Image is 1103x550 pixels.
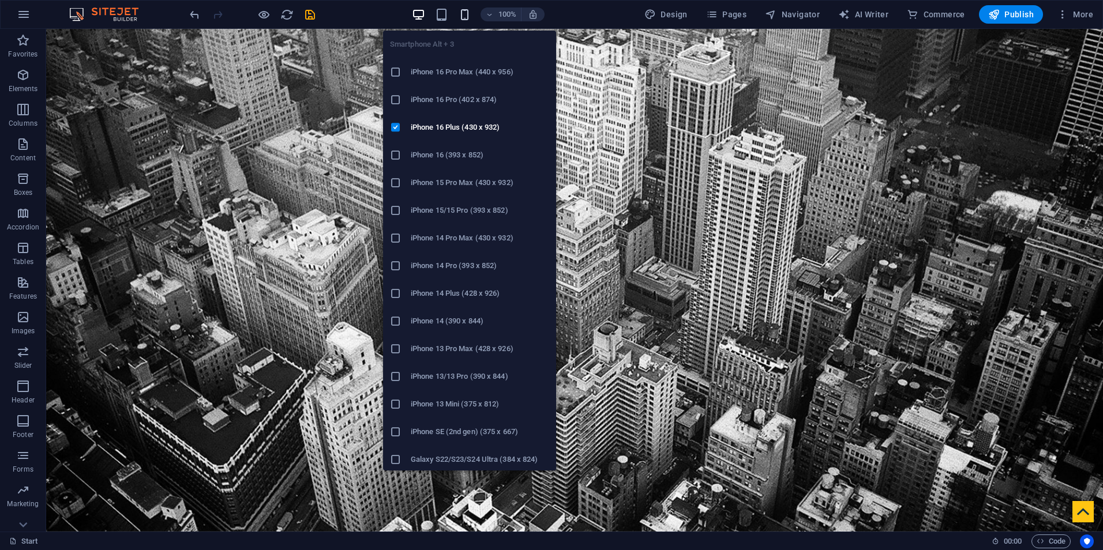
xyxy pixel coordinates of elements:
[7,223,39,232] p: Accordion
[411,370,549,383] h6: iPhone 13/13 Pro (390 x 844)
[411,204,549,217] h6: iPhone 15/15 Pro (393 x 852)
[1012,537,1014,545] span: :
[411,314,549,328] h6: iPhone 14 (390 x 844)
[14,188,33,197] p: Boxes
[411,176,549,190] h6: iPhone 15 Pro Max (430 x 932)
[411,93,549,107] h6: iPhone 16 Pro (402 x 874)
[838,9,888,20] span: AI Writer
[765,9,820,20] span: Navigator
[9,292,37,301] p: Features
[907,9,965,20] span: Commerce
[10,153,36,163] p: Content
[1080,534,1094,548] button: Usercentrics
[640,5,692,24] button: Design
[12,395,35,405] p: Header
[14,361,32,370] p: Slider
[188,8,201,21] i: Undo: Change languages (Ctrl+Z)
[303,7,317,21] button: save
[411,453,549,466] h6: Galaxy S22/S23/S24 Ultra (384 x 824)
[411,148,549,162] h6: iPhone 16 (393 x 852)
[9,534,38,548] a: Click to cancel selection. Double-click to open Pages
[834,5,893,24] button: AI Writer
[1052,5,1098,24] button: More
[411,65,549,79] h6: iPhone 16 Pro Max (440 x 956)
[411,287,549,300] h6: iPhone 14 Plus (428 x 926)
[644,9,688,20] span: Design
[9,84,38,93] p: Elements
[1037,534,1066,548] span: Code
[12,326,35,336] p: Images
[481,7,522,21] button: 100%
[187,7,201,21] button: undo
[9,119,37,128] p: Columns
[13,257,33,266] p: Tables
[902,5,970,24] button: Commerce
[1004,534,1022,548] span: 00 00
[528,9,538,20] i: On resize automatically adjust zoom level to fit chosen device.
[701,5,751,24] button: Pages
[13,430,33,439] p: Footer
[706,9,746,20] span: Pages
[979,5,1043,24] button: Publish
[280,7,294,21] button: reload
[280,8,294,21] i: Reload page
[1057,9,1093,20] span: More
[7,499,39,508] p: Marketing
[988,9,1034,20] span: Publish
[411,342,549,356] h6: iPhone 13 Pro Max (428 x 926)
[8,50,37,59] p: Favorites
[992,534,1022,548] h6: Session time
[760,5,824,24] button: Navigator
[66,7,153,21] img: Editor Logo
[303,8,317,21] i: Save (Ctrl+S)
[411,259,549,273] h6: iPhone 14 Pro (393 x 852)
[411,231,549,245] h6: iPhone 14 Pro Max (430 x 932)
[411,120,549,134] h6: iPhone 16 Plus (430 x 932)
[411,425,549,439] h6: iPhone SE (2nd gen) (375 x 667)
[13,465,33,474] p: Forms
[498,7,516,21] h6: 100%
[411,397,549,411] h6: iPhone 13 Mini (375 x 812)
[1031,534,1071,548] button: Code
